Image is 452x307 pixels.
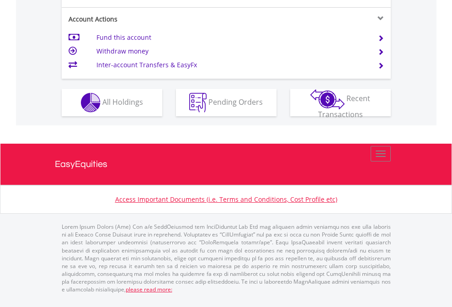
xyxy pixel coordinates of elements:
[115,195,337,204] a: Access Important Documents (i.e. Terms and Conditions, Cost Profile etc)
[189,93,207,113] img: pending_instructions-wht.png
[81,93,101,113] img: holdings-wht.png
[208,97,263,107] span: Pending Orders
[290,89,391,116] button: Recent Transactions
[55,144,398,185] a: EasyEquities
[310,89,345,109] img: transactions-zar-wht.png
[62,89,162,116] button: All Holdings
[62,223,391,293] p: Lorem Ipsum Dolors (Ame) Con a/e SeddOeiusmod tem InciDiduntut Lab Etd mag aliquaen admin veniamq...
[126,285,172,293] a: please read more:
[96,44,367,58] td: Withdraw money
[102,97,143,107] span: All Holdings
[96,58,367,72] td: Inter-account Transfers & EasyFx
[62,15,226,24] div: Account Actions
[96,31,367,44] td: Fund this account
[176,89,277,116] button: Pending Orders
